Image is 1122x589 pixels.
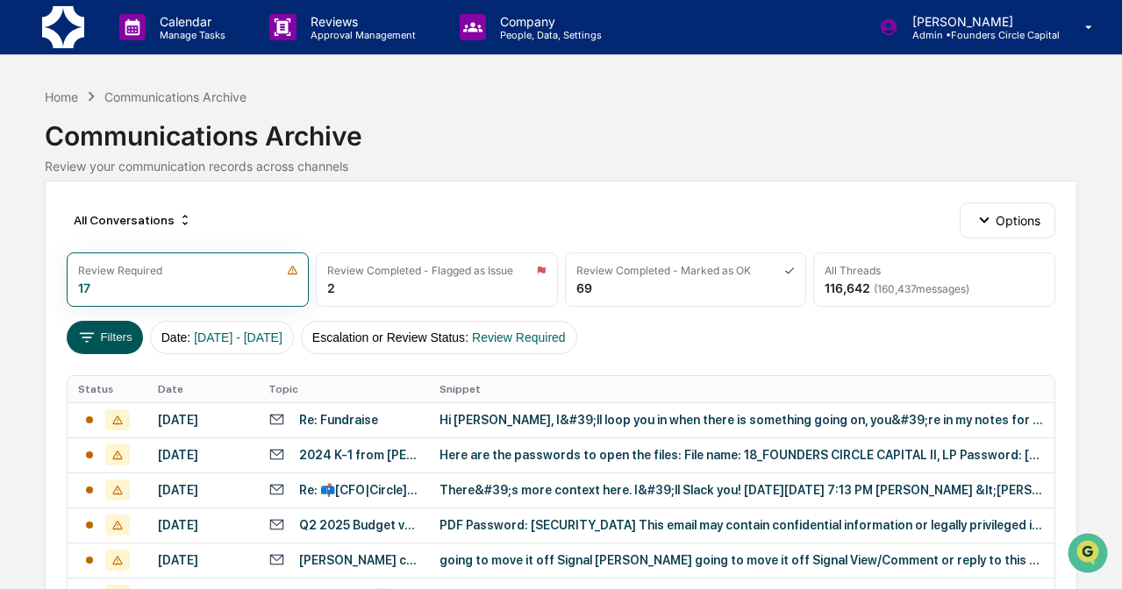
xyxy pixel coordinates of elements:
div: 2 [327,280,335,295]
div: 69 [576,280,592,295]
a: 🗄️Attestations [120,214,225,245]
div: [DATE] [158,483,247,497]
a: 🖐️Preclearance [11,214,120,245]
div: [DATE] [158,518,247,532]
div: 🔎 [18,256,32,270]
th: Status [68,376,147,402]
th: Snippet [429,376,1054,402]
span: Pylon [175,297,212,310]
img: icon [287,265,298,276]
p: [PERSON_NAME] [898,14,1060,29]
div: We're available if you need us! [60,152,222,166]
div: 🖐️ [18,223,32,237]
p: Reviews [297,14,425,29]
div: 116,642 [825,280,969,295]
div: Q2 2025 Budget vs. Actual report [299,518,418,532]
div: Here are the passwords to open the files: File name: 18_FOUNDERS CIRCLE CAPITAL II, LP Password: ... [440,448,1044,462]
img: icon [536,265,547,276]
div: Review your communication records across channels [45,159,1077,174]
div: Communications Archive [104,89,247,104]
div: 🗄️ [127,223,141,237]
th: Date [147,376,258,402]
div: 17 [78,280,90,295]
div: going to move it off Signal [PERSON_NAME] going to move it off Signal View/Comment or reply to th... [440,553,1044,567]
p: Manage Tasks [146,29,234,41]
span: Preclearance [35,221,113,238]
p: People, Data, Settings [486,29,611,41]
div: Communications Archive [45,106,1077,152]
div: Review Completed - Flagged as Issue [327,264,513,277]
a: Powered byPylon [124,296,212,310]
p: Admin • Founders Circle Capital [898,29,1060,41]
div: [DATE] [158,553,247,567]
img: 1746055101610-c473b297-6a78-478c-a979-82029cc54cd1 [18,134,49,166]
div: Home [45,89,78,104]
img: logo [42,6,84,48]
div: [DATE] [158,448,247,462]
th: Topic [258,376,429,402]
p: Approval Management [297,29,425,41]
a: 🔎Data Lookup [11,247,118,279]
span: [DATE] - [DATE] [194,330,282,344]
div: All Conversations [67,206,199,234]
div: PDF Password: [SECURITY_DATA] This email may contain confidential information or legally privileg... [440,518,1044,532]
div: Start new chat [60,134,288,152]
div: Re: 📫[CFO|Circle] Annual Planning Template + Peer AI Use Cases [299,483,418,497]
button: Start new chat [298,139,319,160]
div: Review Required [78,264,162,277]
div: Re: Fundraise [299,413,378,427]
span: Attestations [145,221,218,238]
div: 2024 K-1 from [PERSON_NAME] Passwords [299,448,418,462]
div: [PERSON_NAME] commented on your post on Account: Securiti [299,553,418,567]
span: ( 160,437 messages) [874,282,969,295]
div: There&#39;s more context here. I&#39;ll Slack you! [DATE][DATE] 7:13 PM [PERSON_NAME] &lt;[PERSON... [440,483,1044,497]
iframe: Open customer support [1066,531,1113,578]
p: Calendar [146,14,234,29]
button: Escalation or Review Status:Review Required [301,321,577,354]
button: Options [960,202,1055,238]
img: icon [784,265,795,276]
p: Company [486,14,611,29]
span: Data Lookup [35,254,111,272]
button: Filters [67,321,143,354]
div: All Threads [825,264,881,277]
div: Hi [PERSON_NAME], I&#39;ll loop you in when there is something going on, you&#39;re in my notes f... [440,413,1044,427]
p: How can we help? [18,37,319,65]
div: [DATE] [158,413,247,427]
div: Review Completed - Marked as OK [576,264,751,277]
button: Date:[DATE] - [DATE] [150,321,294,354]
span: Review Required [472,330,566,344]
